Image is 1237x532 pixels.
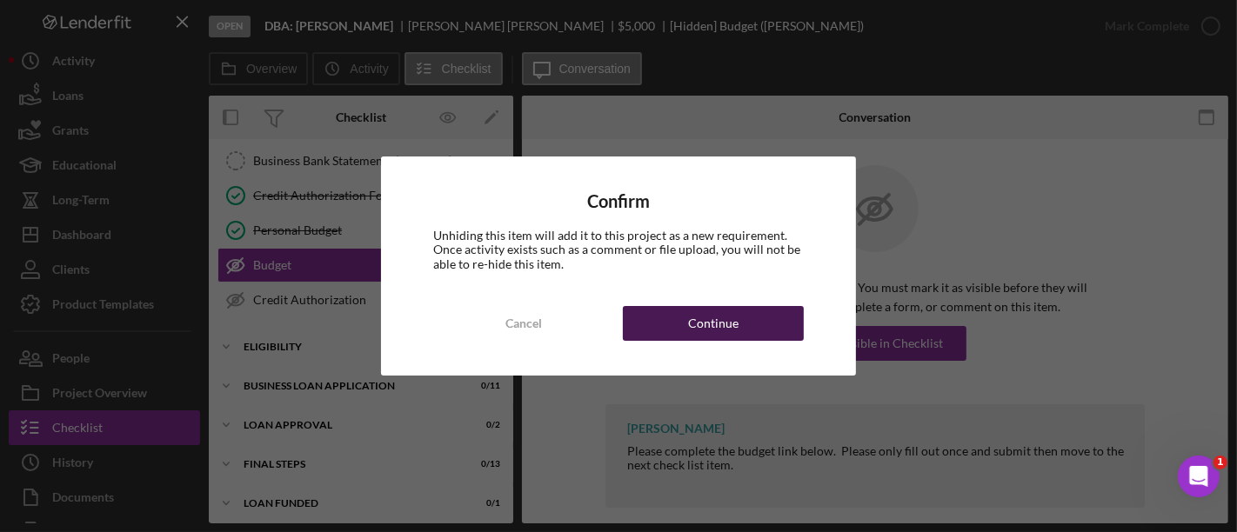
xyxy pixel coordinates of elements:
[1214,456,1227,469] span: 1
[688,306,739,341] div: Continue
[623,306,804,341] button: Continue
[433,306,614,341] button: Cancel
[433,229,805,270] div: Unhiding this item will add it to this project as a new requirement. Once activity exists such as...
[1178,456,1220,497] iframe: Intercom live chat
[433,191,805,211] h4: Confirm
[505,306,542,341] div: Cancel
